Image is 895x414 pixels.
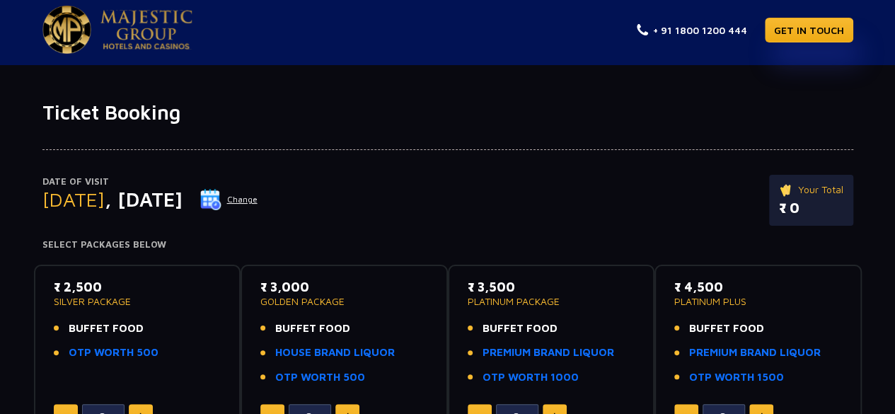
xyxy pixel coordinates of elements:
[483,321,558,337] span: BUFFET FOOD
[100,10,192,50] img: Majestic Pride
[260,297,428,306] p: GOLDEN PACKAGE
[105,188,183,211] span: , [DATE]
[275,369,365,386] a: OTP WORTH 500
[275,345,395,361] a: HOUSE BRAND LIQUOR
[689,345,821,361] a: PREMIUM BRAND LIQUOR
[674,277,842,297] p: ₹ 4,500
[689,321,764,337] span: BUFFET FOOD
[779,182,843,197] p: Your Total
[42,100,853,125] h1: Ticket Booking
[69,321,144,337] span: BUFFET FOOD
[42,6,91,54] img: Majestic Pride
[42,188,105,211] span: [DATE]
[42,175,258,189] p: Date of Visit
[483,369,579,386] a: OTP WORTH 1000
[483,345,614,361] a: PREMIUM BRAND LIQUOR
[689,369,784,386] a: OTP WORTH 1500
[779,182,794,197] img: ticket
[54,297,221,306] p: SILVER PACKAGE
[765,18,853,42] a: GET IN TOUCH
[54,277,221,297] p: ₹ 2,500
[779,197,843,219] p: ₹ 0
[69,345,158,361] a: OTP WORTH 500
[468,297,635,306] p: PLATINUM PACKAGE
[637,23,747,38] a: + 91 1800 1200 444
[260,277,428,297] p: ₹ 3,000
[42,239,853,251] h4: Select Packages Below
[674,297,842,306] p: PLATINUM PLUS
[275,321,350,337] span: BUFFET FOOD
[200,188,258,211] button: Change
[468,277,635,297] p: ₹ 3,500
